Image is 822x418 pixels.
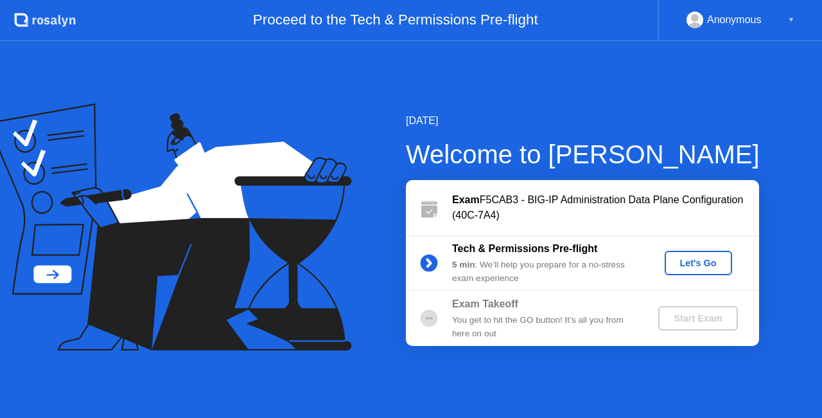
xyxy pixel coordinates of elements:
button: Start Exam [658,306,737,331]
div: ▼ [788,12,794,28]
div: : We’ll help you prepare for a no-stress exam experience [452,259,637,285]
b: Exam Takeoff [452,298,518,309]
div: Start Exam [663,313,732,323]
div: Let's Go [670,258,727,268]
b: Tech & Permissions Pre-flight [452,243,597,254]
div: Anonymous [707,12,762,28]
div: Welcome to [PERSON_NAME] [406,135,760,174]
div: F5CAB3 - BIG-IP Administration Data Plane Configuration (40C-7A4) [452,192,759,223]
b: 5 min [452,260,475,269]
b: Exam [452,194,480,205]
div: You get to hit the GO button! It’s all you from here on out [452,314,637,340]
div: [DATE] [406,113,760,129]
button: Let's Go [665,251,732,275]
